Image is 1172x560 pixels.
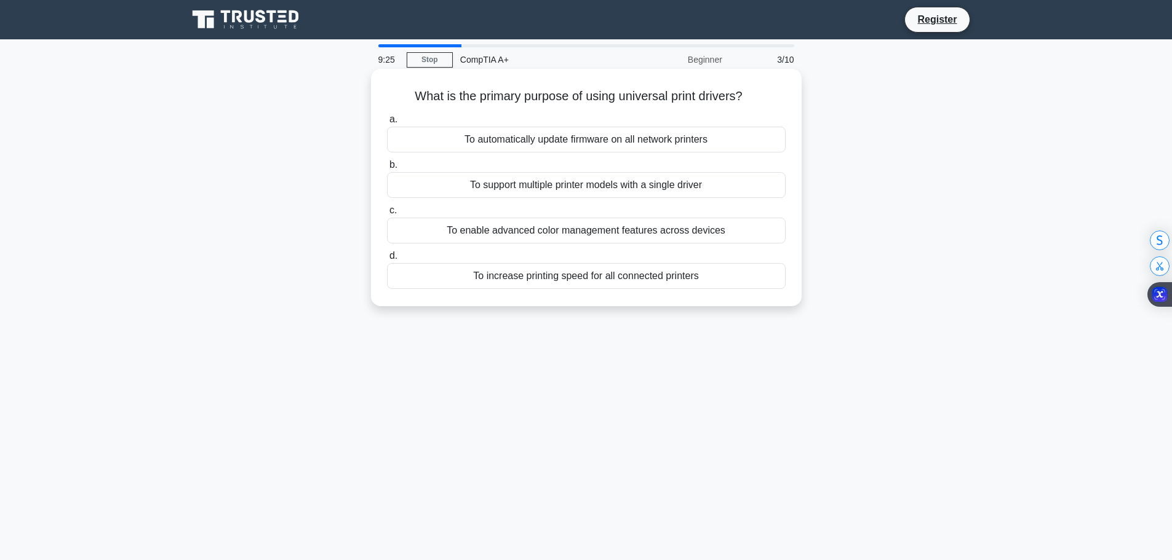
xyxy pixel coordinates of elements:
div: To support multiple printer models with a single driver [387,172,786,198]
span: b. [389,159,397,170]
div: 3/10 [730,47,802,72]
span: d. [389,250,397,261]
a: Register [910,12,964,27]
div: CompTIA A+ [453,47,622,72]
div: Beginner [622,47,730,72]
h5: What is the primary purpose of using universal print drivers? [386,89,787,105]
div: 9:25 [371,47,407,72]
span: a. [389,114,397,124]
div: To enable advanced color management features across devices [387,218,786,243]
div: To increase printing speed for all connected printers [387,263,786,289]
a: Stop [407,52,453,68]
span: c. [389,205,397,215]
div: To automatically update firmware on all network printers [387,127,786,152]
